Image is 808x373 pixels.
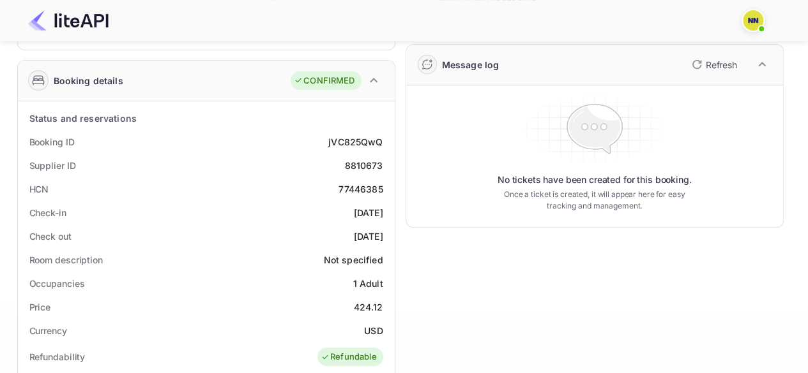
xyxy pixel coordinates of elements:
div: Refundable [321,351,377,363]
div: 77446385 [339,182,383,196]
div: Booking details [54,74,123,87]
div: HCN [29,182,49,196]
div: [DATE] [354,230,383,243]
p: No tickets have been created for this booking. [498,173,692,186]
div: 424.12 [354,300,383,314]
div: Price [29,300,51,314]
img: LiteAPI Logo [28,10,109,31]
div: 1 Adult [353,277,383,290]
div: Currency [29,324,67,337]
div: jVC825QwQ [328,135,383,149]
div: Refundability [29,350,86,363]
div: Message log [442,58,499,71]
div: 8810673 [344,159,383,172]
div: CONFIRMED [294,75,354,87]
div: USD [364,324,383,337]
div: Occupancies [29,277,85,290]
div: Not specified [324,253,383,267]
div: Check out [29,230,72,243]
div: Booking ID [29,135,75,149]
div: Room description [29,253,103,267]
img: N/A N/A [743,10,763,31]
div: Status and reservations [29,112,137,125]
button: Refresh [684,54,742,75]
p: Refresh [706,58,737,71]
div: [DATE] [354,206,383,219]
p: Once a ticket is created, it will appear here for easy tracking and management. [494,189,696,212]
div: Check-in [29,206,66,219]
div: Supplier ID [29,159,76,172]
